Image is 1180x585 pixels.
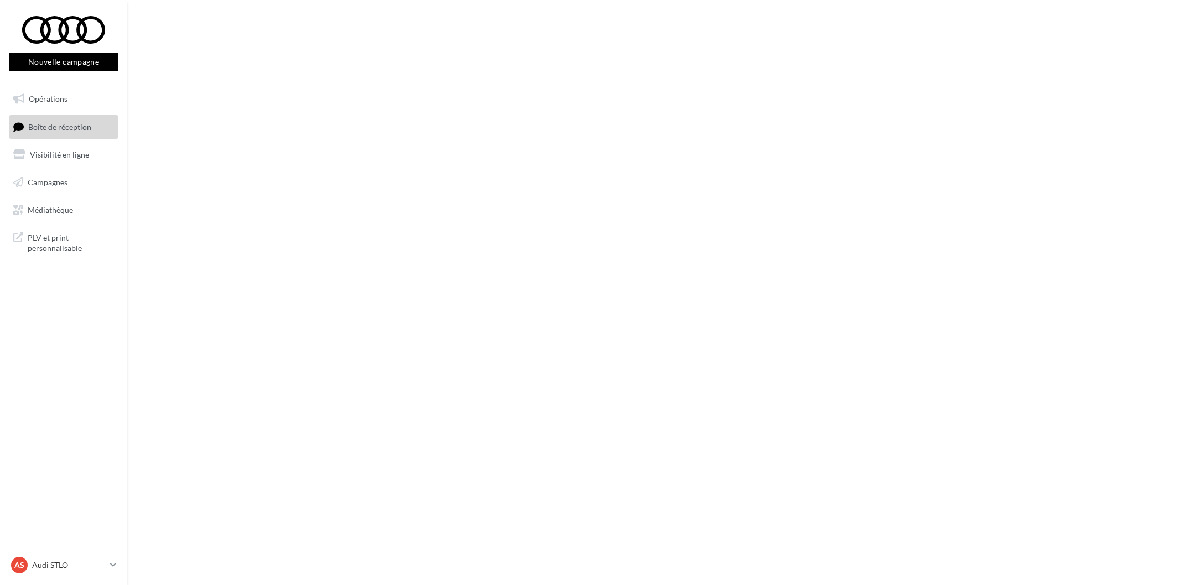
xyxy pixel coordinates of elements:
[28,205,73,214] span: Médiathèque
[9,555,118,576] a: AS Audi STLO
[32,560,106,571] p: Audi STLO
[28,230,114,254] span: PLV et print personnalisable
[7,115,121,139] a: Boîte de réception
[7,226,121,258] a: PLV et print personnalisable
[7,199,121,222] a: Médiathèque
[7,143,121,166] a: Visibilité en ligne
[7,171,121,194] a: Campagnes
[7,87,121,111] a: Opérations
[30,150,89,159] span: Visibilité en ligne
[28,177,67,187] span: Campagnes
[28,122,91,131] span: Boîte de réception
[9,53,118,71] button: Nouvelle campagne
[14,560,24,571] span: AS
[29,94,67,103] span: Opérations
